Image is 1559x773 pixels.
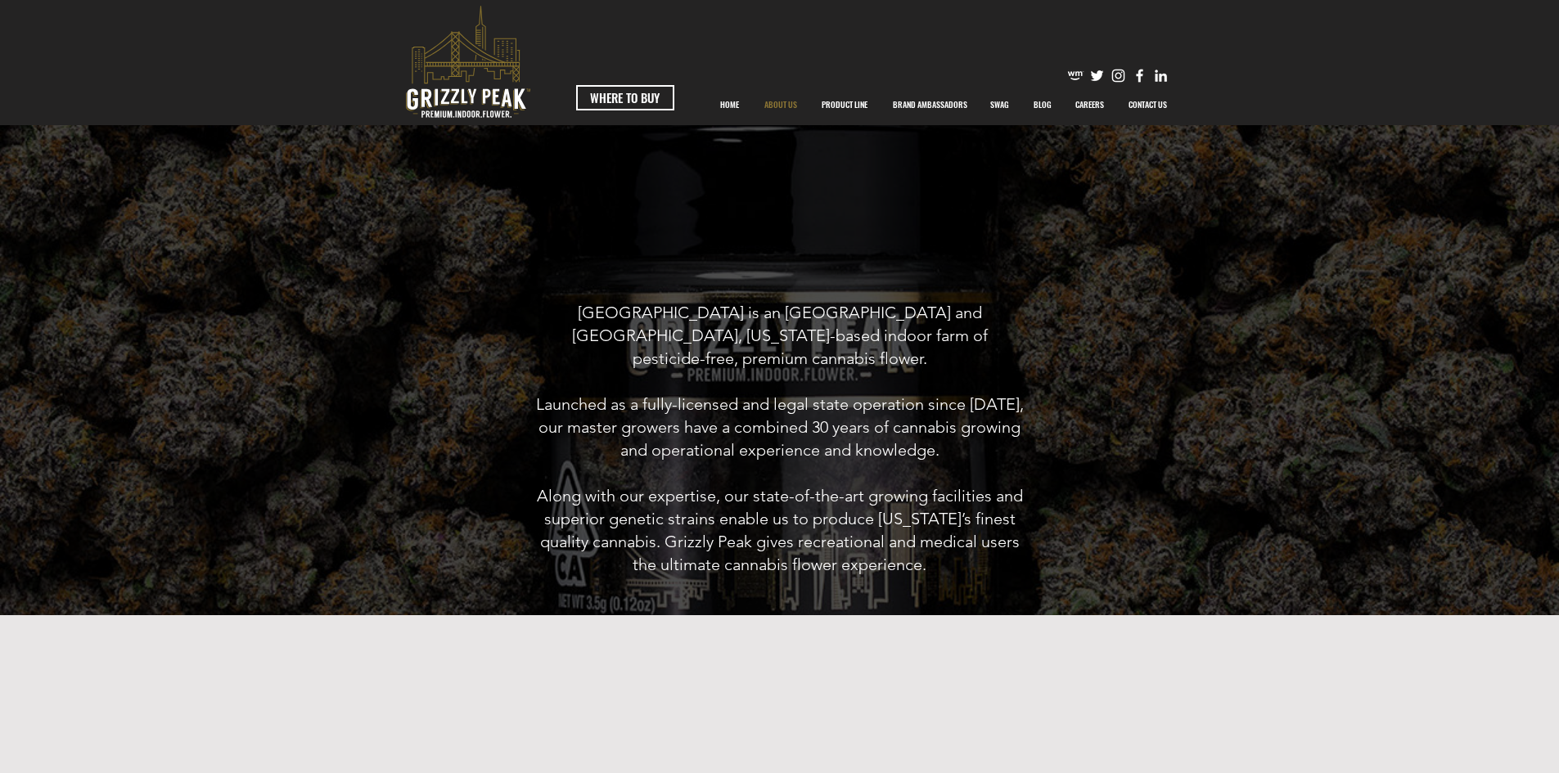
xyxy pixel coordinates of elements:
[708,84,752,125] a: HOME
[813,84,876,125] p: PRODUCT LINE
[537,486,1023,574] span: Along with our expertise, our state-of-the-art growing facilities and superior genetic strains en...
[1116,84,1180,125] a: CONTACT US
[1152,67,1169,84] img: Likedin
[406,6,530,118] svg: premium-indoor-flower
[536,394,1024,460] span: Launched as a fully-licensed and legal state operation since [DATE], our master growers have a co...
[1067,67,1084,84] img: weedmaps
[1088,67,1106,84] img: Twitter
[978,84,1021,125] a: SWAG
[756,84,805,125] p: ABOUT US
[576,85,674,110] a: WHERE TO BUY
[1120,84,1175,125] p: CONTACT US
[712,84,747,125] p: HOME
[708,84,1180,125] nav: Site
[1063,84,1116,125] a: CAREERS
[1067,84,1112,125] p: CAREERS
[1110,67,1127,84] img: Instagram
[982,84,1017,125] p: SWAG
[881,84,978,125] div: BRAND AMBASSADORS
[752,84,809,125] a: ABOUT US
[1067,67,1169,84] ul: Social Bar
[590,89,660,106] span: WHERE TO BUY
[1025,84,1060,125] p: BLOG
[1131,67,1148,84] img: Facebook
[1021,84,1063,125] a: BLOG
[809,84,881,125] a: PRODUCT LINE
[572,303,988,368] span: [GEOGRAPHIC_DATA] is an [GEOGRAPHIC_DATA] and [GEOGRAPHIC_DATA], [US_STATE]-based indoor farm of ...
[885,84,976,125] p: BRAND AMBASSADORS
